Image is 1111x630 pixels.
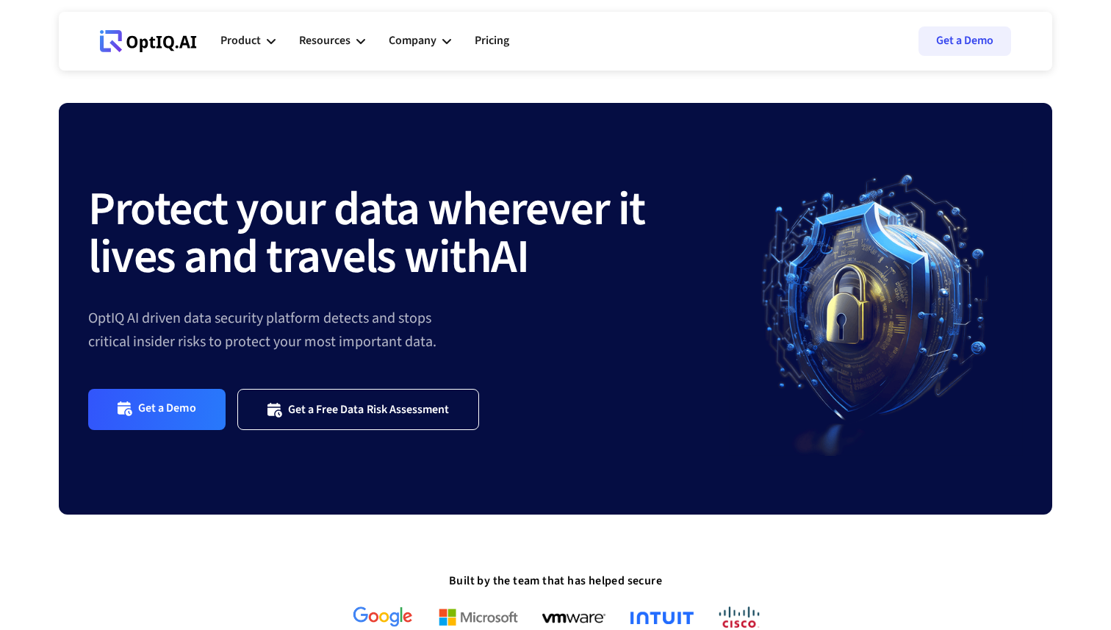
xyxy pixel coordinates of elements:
div: OptIQ AI driven data security platform detects and stops critical insider risks to protect your m... [88,307,729,354]
div: Resources [299,31,350,51]
div: Company [389,19,451,63]
a: Get a Demo [918,26,1011,56]
strong: AI [491,223,528,291]
strong: Built by the team that has helped secure [449,573,662,589]
a: Get a Free Data Risk Assessment [237,389,480,429]
a: Get a Demo [88,389,226,429]
strong: Protect your data wherever it lives and travels with [88,176,645,291]
a: Pricing [475,19,509,63]
div: Product [220,19,276,63]
div: Get a Free Data Risk Assessment [288,402,450,417]
a: Webflow Homepage [100,19,197,63]
div: Get a Demo [138,401,196,418]
div: Resources [299,19,365,63]
div: Webflow Homepage [100,51,101,52]
div: Product [220,31,261,51]
div: Company [389,31,436,51]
